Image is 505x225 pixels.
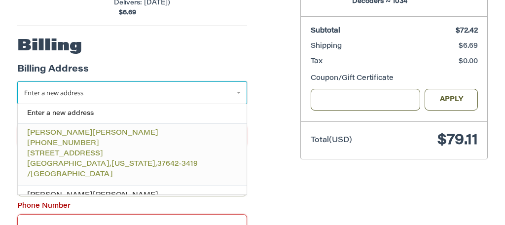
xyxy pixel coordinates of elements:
span: $72.42 [456,28,478,35]
span: $0.00 [459,58,478,65]
div: Coupon/Gift Certificate [311,74,478,84]
span: $6.69 [459,43,478,50]
legend: Billing Address [17,63,89,81]
span: Enter a new address [24,88,83,97]
button: Apply [425,89,478,111]
span: $6.69 [114,8,136,18]
span: $79.11 [437,133,478,148]
label: Phone Number [17,201,248,212]
span: 37642-3419 / [27,161,198,178]
h2: Billing [17,37,82,56]
span: [PERSON_NAME] [93,192,158,199]
a: Enter or select a different address [17,81,248,104]
span: Total (USD) [311,137,352,144]
input: Gift Certificate or Coupon Code [311,89,420,111]
span: [PHONE_NUMBER] [27,140,99,147]
span: Subtotal [311,28,340,35]
span: Tax [311,58,323,65]
span: Shipping [311,43,342,50]
span: [PERSON_NAME] [27,192,93,199]
span: [US_STATE], [111,161,157,168]
a: [PERSON_NAME][PERSON_NAME][PHONE_NUMBER][STREET_ADDRESS][GEOGRAPHIC_DATA],[US_STATE],37642-3419 /... [22,124,242,186]
span: [PERSON_NAME] [93,130,158,137]
span: [GEOGRAPHIC_DATA] [31,171,113,178]
span: [STREET_ADDRESS] [27,150,103,157]
a: Enter a new address [22,104,242,123]
span: [GEOGRAPHIC_DATA], [27,161,111,168]
span: [PERSON_NAME] [27,130,93,137]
